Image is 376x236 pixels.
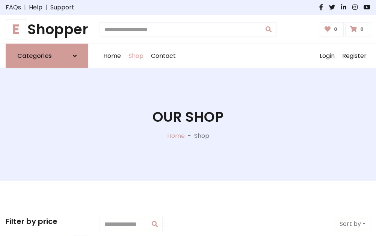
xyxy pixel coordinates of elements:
h5: Filter by price [6,217,88,226]
a: Shop [125,44,147,68]
p: Shop [194,132,209,141]
a: Categories [6,44,88,68]
span: 0 [332,26,339,33]
span: | [21,3,29,12]
a: Home [167,132,185,140]
a: EShopper [6,21,88,38]
a: Contact [147,44,180,68]
span: 0 [358,26,365,33]
a: 0 [345,22,370,36]
a: Help [29,3,42,12]
h6: Categories [17,52,52,59]
span: E [6,19,26,39]
a: Home [100,44,125,68]
a: Login [316,44,338,68]
a: Support [50,3,74,12]
h1: Shopper [6,21,88,38]
button: Sort by [335,217,370,231]
a: Register [338,44,370,68]
span: | [42,3,50,12]
a: FAQs [6,3,21,12]
h1: Our Shop [153,109,223,125]
a: 0 [320,22,344,36]
p: - [185,132,194,141]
